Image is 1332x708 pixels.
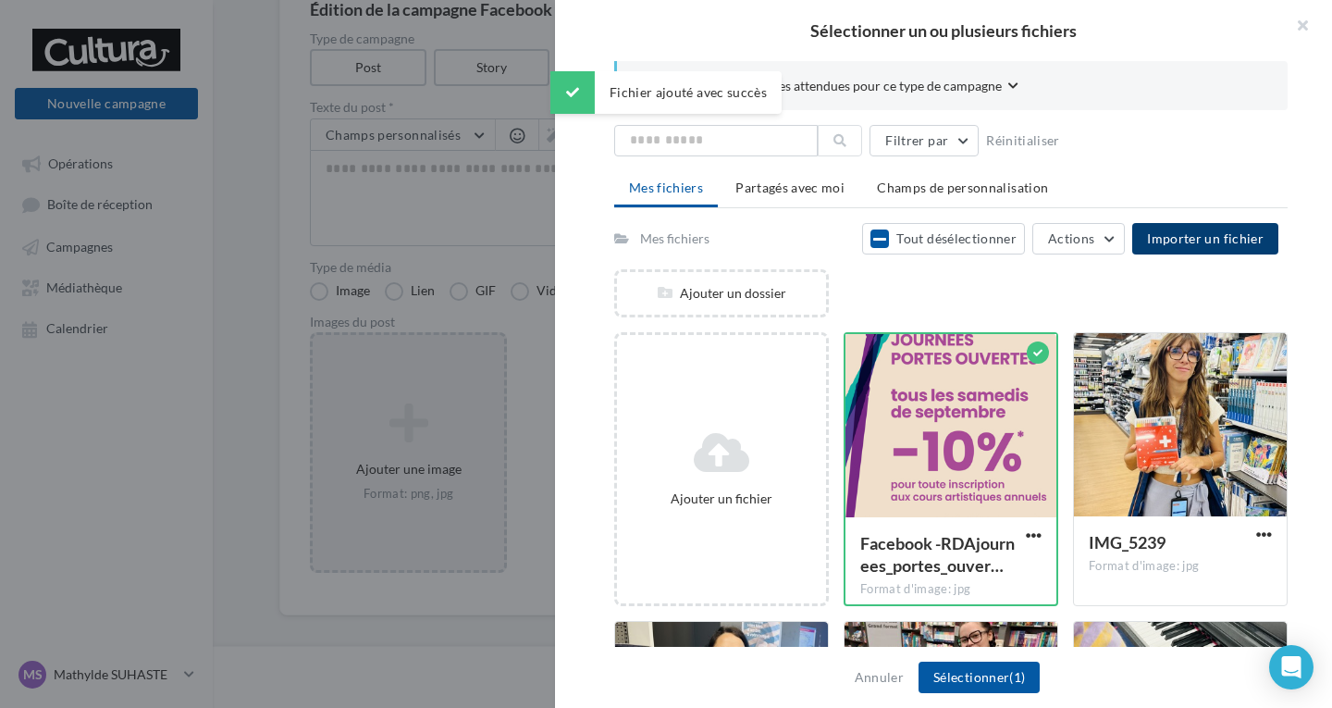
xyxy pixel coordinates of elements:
span: Importer un fichier [1147,230,1264,246]
div: Ajouter un dossier [617,284,826,303]
span: Consulter les contraintes attendues pour ce type de campagne [647,77,1002,95]
button: Filtrer par [869,125,979,156]
button: Sélectionner(1) [919,662,1040,693]
button: Tout désélectionner [862,223,1025,255]
span: Actions [1048,230,1094,246]
span: IMG_5239 [1089,532,1165,553]
div: Format d'image: jpg [860,581,1042,598]
button: Annuler [847,666,911,689]
span: Facebook -RDAjournees_portes_ouvertes [860,533,1015,576]
button: Actions [1032,223,1125,255]
div: Open Intercom Messenger [1269,645,1313,689]
button: Consulter les contraintes attendues pour ce type de campagne [647,76,1018,99]
button: Réinitialiser [979,130,1067,152]
div: Fichier ajouté avec succès [550,71,782,114]
h2: Sélectionner un ou plusieurs fichiers [585,22,1302,39]
div: Format d'image: jpg [1089,558,1272,575]
span: Champs de personnalisation [877,180,1048,195]
span: Mes fichiers [629,180,703,195]
div: Mes fichiers [640,230,709,248]
span: Partagés avec moi [735,180,845,195]
div: Ajouter un fichier [624,490,819,508]
span: (1) [1009,669,1025,685]
button: Importer un fichier [1132,223,1278,255]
